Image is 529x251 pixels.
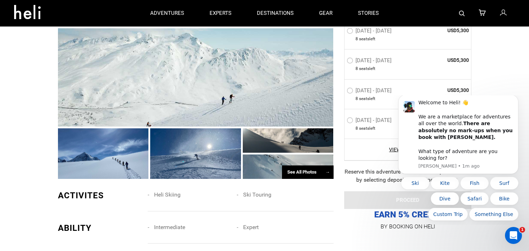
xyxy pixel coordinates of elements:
[344,222,471,232] p: BY BOOKING ON HELI
[154,224,185,230] span: Intermediate
[519,227,525,233] span: 1
[355,66,358,72] span: 8
[31,4,125,66] div: Welcome to Heli! 👋 We are a marketplace for adventures all over the world. What type of adventure...
[13,81,42,94] button: Quick reply: Ski
[27,204,43,209] span: Home
[58,189,143,202] div: ACTIVITES
[14,62,127,74] p: How can we help?
[83,11,97,25] img: Profile image for Thomas
[16,6,27,17] img: Profile image for Carl
[58,222,143,234] div: ABILITY
[43,81,71,94] button: Quick reply: Kite
[418,57,469,64] span: USD5,300
[325,169,330,175] span: →
[355,36,358,42] span: 8
[344,168,471,184] div: Reserve this adventure for an initial deposit of 50% by selecting deposit pay during checkout.
[367,66,369,72] span: s
[367,36,369,42] span: s
[347,146,469,153] a: View All Slots
[96,11,110,25] img: Profile image for Bo
[418,87,469,94] span: USD5,300
[73,97,101,110] button: Quick reply: Safari
[355,96,358,102] span: 8
[73,81,101,94] button: Quick reply: Fish
[355,125,358,132] span: 8
[31,25,125,45] b: There are absolutely no mark-ups when you book with [PERSON_NAME].
[388,95,529,225] iframe: Intercom notifications message
[71,186,141,214] button: Messages
[11,81,131,125] div: Quick reply options
[31,68,125,74] p: Message from Carl, sent 1m ago
[40,112,80,125] button: Quick reply: Custom Trip
[347,87,393,96] label: [DATE] - [DATE]
[7,83,134,110] div: Send us a messageWe typically reply in a few minutes
[210,10,231,17] p: experts
[359,125,375,132] span: seat left
[243,224,259,230] span: Expert
[367,125,369,132] span: s
[359,66,375,72] span: seat left
[505,227,522,244] iframe: Intercom live chat
[359,96,375,102] span: seat left
[94,204,118,209] span: Messages
[459,11,465,16] img: search-bar-icon.svg
[150,10,184,17] p: adventures
[82,112,131,125] button: Quick reply: Something Else
[347,28,393,36] label: [DATE] - [DATE]
[243,191,271,198] span: Ski Touring
[14,97,118,104] div: We typically reply in a few minutes
[367,96,369,102] span: s
[347,117,393,125] label: [DATE] - [DATE]
[418,27,469,34] span: USD5,300
[122,11,134,24] div: Close
[14,89,118,97] div: Send us a message
[347,58,393,66] label: [DATE] - [DATE]
[14,13,34,25] img: logo
[14,50,127,62] p: Hey there !
[257,10,294,17] p: destinations
[43,97,71,110] button: Quick reply: Dive
[31,4,125,66] div: Message content
[102,97,131,110] button: Quick reply: Bike
[102,81,131,94] button: Quick reply: Surf
[359,36,375,42] span: seat left
[344,191,471,209] button: PROCEED
[154,191,181,198] span: Heli Skiing
[282,165,334,179] div: See All Photos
